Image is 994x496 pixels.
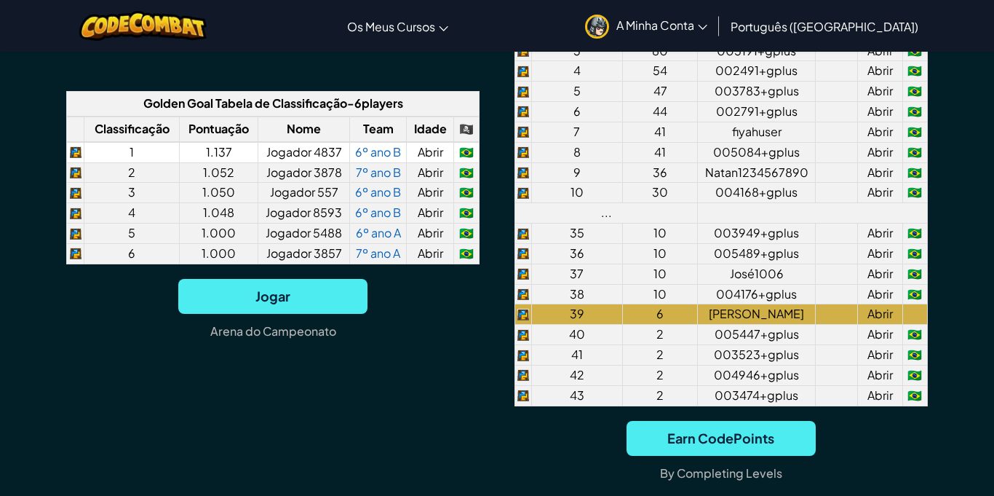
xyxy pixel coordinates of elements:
[407,224,453,244] td: Abrir
[258,162,350,183] td: Jogador 3878
[531,102,622,122] td: 6
[407,142,453,162] td: Abrir
[258,142,350,162] td: Jogador 4837
[514,304,531,325] td: python
[698,102,816,122] td: 002791+gplus
[180,142,258,162] td: 1.137
[902,366,927,386] td: Brazil
[67,224,84,244] td: python
[698,284,816,304] td: 004176+gplus
[347,95,354,111] span: -
[858,366,903,386] td: Abrir
[902,243,927,264] td: Brazil
[180,183,258,203] td: 1.050
[67,203,84,224] td: python
[858,345,903,366] td: Abrir
[616,17,707,33] span: A Minha Conta
[180,162,258,183] td: 1.052
[356,225,401,240] a: 6º ano A
[698,142,816,162] td: 005084+gplus
[623,224,698,244] td: 10
[407,117,453,142] th: Idade
[84,142,180,162] td: 1
[698,385,816,406] td: 003474+gplus
[858,284,903,304] td: Abrir
[623,284,698,304] td: 10
[698,162,816,183] td: Natan1234567890
[407,203,453,224] td: Abrir
[858,61,903,82] td: Abrir
[858,264,903,284] td: Abrir
[902,162,927,183] td: Brazil
[902,122,927,142] td: Brazil
[514,162,531,183] td: python
[514,82,531,102] td: python
[258,224,350,244] td: Jogador 5488
[902,264,927,284] td: Brazil
[623,183,698,203] td: 30
[531,325,622,345] td: 40
[858,162,903,183] td: Abrir
[623,162,698,183] td: 36
[902,183,927,203] td: Brazil
[514,61,531,82] td: python
[623,325,698,345] td: 2
[514,183,531,203] td: python
[902,385,927,406] td: Brazil
[79,11,207,41] img: CodeCombat logo
[623,102,698,122] td: 44
[623,122,698,142] td: 41
[514,264,531,284] td: python
[180,224,258,244] td: 1.000
[698,345,816,366] td: 003523+gplus
[858,102,903,122] td: Abrir
[627,421,816,456] a: Earn CodePoints
[355,205,401,220] a: 6º ano B
[355,184,401,200] a: 6º ano B
[407,162,453,183] td: Abrir
[350,117,407,142] th: Team
[698,304,816,325] td: [PERSON_NAME]
[531,224,622,244] td: 35
[531,385,622,406] td: 43
[531,82,622,102] td: 5
[858,122,903,142] td: Abrir
[731,19,918,34] span: Português ([GEOGRAPHIC_DATA])
[356,245,400,261] a: 7º ano A
[698,61,816,82] td: 002491+gplus
[531,183,622,203] td: 10
[698,325,816,345] td: 005447+gplus
[453,142,480,162] td: Brazil
[215,95,347,111] span: Tabela de Classificação
[453,117,480,142] th: 🏴‍☠️
[531,122,622,142] td: 7
[902,61,927,82] td: Brazil
[407,243,453,264] td: Abrir
[453,162,480,183] td: Brazil
[858,385,903,406] td: Abrir
[514,325,531,345] td: python
[453,243,480,264] td: Brazil
[858,224,903,244] td: Abrir
[514,284,531,304] td: python
[623,366,698,386] td: 2
[902,224,927,244] td: Brazil
[356,165,401,180] a: 7º ano B
[258,117,350,142] th: Nome
[178,279,367,314] a: Jogar
[453,203,480,224] td: Brazil
[723,7,926,46] a: Português ([GEOGRAPHIC_DATA])
[858,304,903,325] td: Abrir
[514,243,531,264] td: python
[67,142,84,162] td: python
[514,366,531,386] td: python
[180,117,258,142] th: Pontuação
[84,243,180,264] td: 6
[660,462,782,485] p: By Completing Levels
[698,366,816,386] td: 004946+gplus
[407,183,453,203] td: Abrir
[623,61,698,82] td: 54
